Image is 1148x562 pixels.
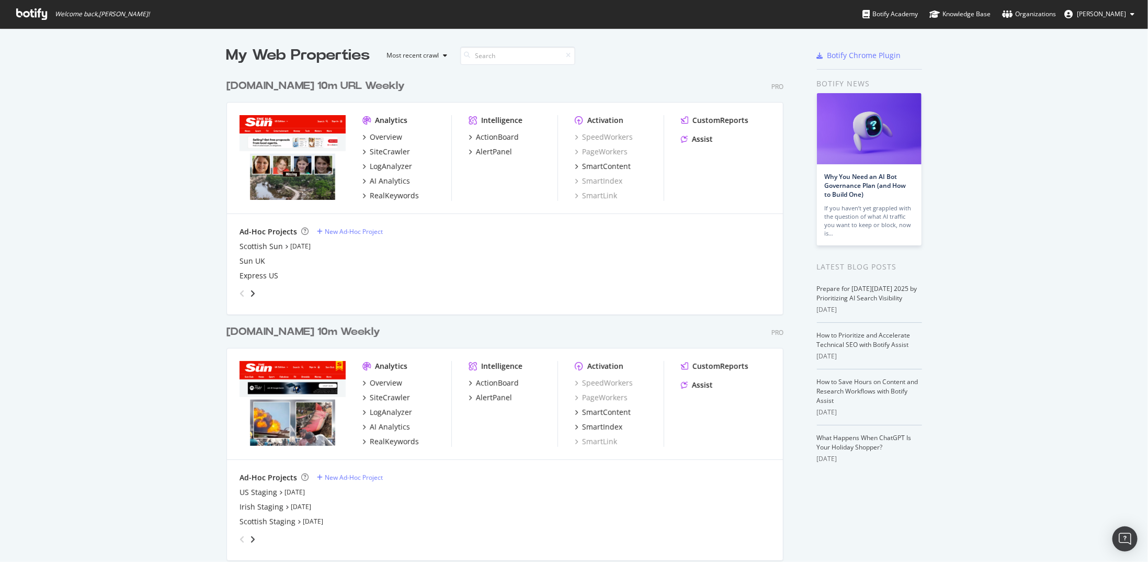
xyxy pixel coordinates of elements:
span: Richard Deng [1077,9,1126,18]
a: [DATE] [285,488,305,497]
a: Express US [240,271,278,281]
div: ActionBoard [476,132,519,142]
a: [DATE] [303,517,323,526]
div: If you haven’t yet grappled with the question of what AI traffic you want to keep or block, now is… [825,204,914,238]
a: SmartContent [575,407,631,418]
div: angle-right [249,534,256,545]
a: SmartIndex [575,422,622,432]
a: SpeedWorkers [575,378,633,388]
a: RealKeywords [362,436,419,447]
div: Overview [370,378,402,388]
div: New Ad-Hoc Project [325,227,383,236]
div: angle-left [235,285,249,302]
div: AlertPanel [476,392,512,403]
div: Organizations [1002,9,1056,19]
div: Botify news [817,78,922,89]
a: Sun UK [240,256,265,266]
div: New Ad-Hoc Project [325,473,383,482]
a: How to Prioritize and Accelerate Technical SEO with Botify Assist [817,331,911,349]
div: Analytics [375,361,407,372]
a: Prepare for [DATE][DATE] 2025 by Prioritizing AI Search Visibility [817,284,917,302]
a: ActionBoard [469,378,519,388]
div: Intelligence [481,115,522,126]
a: AlertPanel [469,147,512,157]
div: [DOMAIN_NAME] 10m URL Weekly [226,78,405,94]
a: How to Save Hours on Content and Research Workflows with Botify Assist [817,377,918,405]
a: AI Analytics [362,176,410,186]
a: PageWorkers [575,392,628,403]
div: Ad-Hoc Projects [240,473,297,483]
div: Analytics [375,115,407,126]
a: SmartLink [575,190,617,201]
img: Why You Need an AI Bot Governance Plan (and How to Build One) [817,93,922,164]
img: www.TheSun.co.uk [240,361,346,446]
div: Activation [587,115,623,126]
a: [DOMAIN_NAME] 10m URL Weekly [226,78,409,94]
a: Assist [681,134,713,144]
a: SiteCrawler [362,392,410,403]
a: New Ad-Hoc Project [317,227,383,236]
a: AI Analytics [362,422,410,432]
a: Irish Staging [240,502,283,512]
a: CustomReports [681,361,748,372]
div: LogAnalyzer [370,407,412,418]
div: angle-left [235,531,249,548]
a: Scottish Staging [240,516,295,527]
div: AI Analytics [370,422,410,432]
div: Assist [692,380,713,390]
div: CustomReports [692,361,748,372]
div: AI Analytics [370,176,410,186]
a: Overview [362,378,402,388]
div: CustomReports [692,115,748,126]
a: Botify Chrome Plugin [817,50,901,61]
a: Why You Need an AI Bot Governance Plan (and How to Build One) [825,172,906,199]
a: LogAnalyzer [362,407,412,418]
div: SiteCrawler [370,147,410,157]
div: RealKeywords [370,436,419,447]
div: RealKeywords [370,190,419,201]
div: Pro [771,82,783,91]
div: [DATE] [817,408,922,417]
div: SiteCrawler [370,392,410,403]
a: ActionBoard [469,132,519,142]
a: LogAnalyzer [362,161,412,172]
a: SmartIndex [575,176,622,186]
div: angle-right [249,288,256,299]
a: SmartLink [575,436,617,447]
div: Overview [370,132,402,142]
a: [DOMAIN_NAME] 10m Weekly [226,324,384,340]
div: SmartContent [582,407,631,418]
div: Botify Chrome Plugin [827,50,901,61]
div: AlertPanel [476,147,512,157]
div: [DATE] [817,454,922,464]
a: CustomReports [681,115,748,126]
div: Ad-Hoc Projects [240,227,297,237]
div: [DATE] [817,305,922,314]
div: Intelligence [481,361,522,372]
div: Activation [587,361,623,372]
div: SmartContent [582,161,631,172]
a: US Staging [240,487,277,498]
a: [DATE] [291,502,311,511]
a: SmartContent [575,161,631,172]
a: Overview [362,132,402,142]
a: Scottish Sun [240,241,283,252]
div: [DATE] [817,352,922,361]
div: Most recent crawl [387,52,439,59]
span: Welcome back, [PERSON_NAME] ! [55,10,150,18]
div: Knowledge Base [929,9,991,19]
div: Open Intercom Messenger [1112,526,1138,552]
a: PageWorkers [575,147,628,157]
a: SpeedWorkers [575,132,633,142]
